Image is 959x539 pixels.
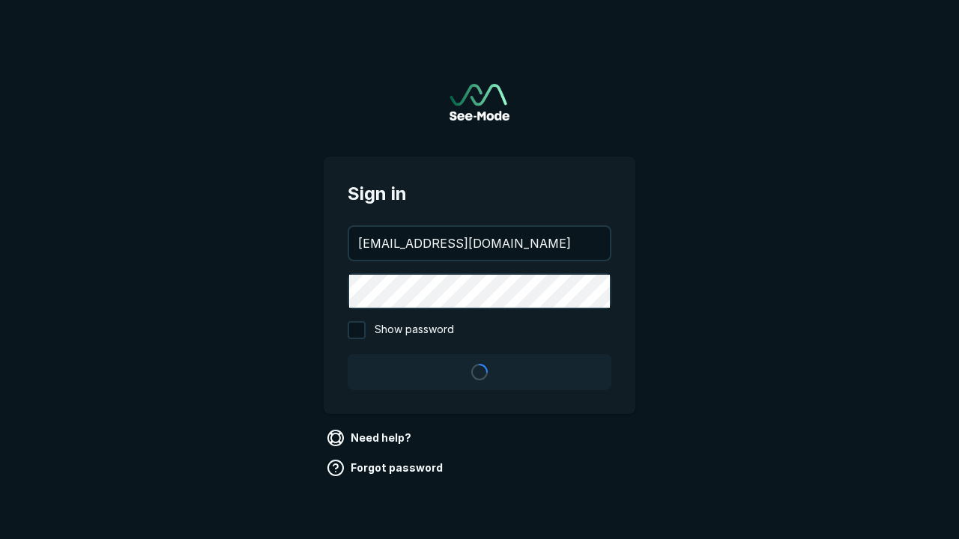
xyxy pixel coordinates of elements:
img: See-Mode Logo [450,84,509,121]
input: your@email.com [349,227,610,260]
a: Go to sign in [450,84,509,121]
a: Forgot password [324,456,449,480]
a: Need help? [324,426,417,450]
span: Show password [375,321,454,339]
span: Sign in [348,180,611,207]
